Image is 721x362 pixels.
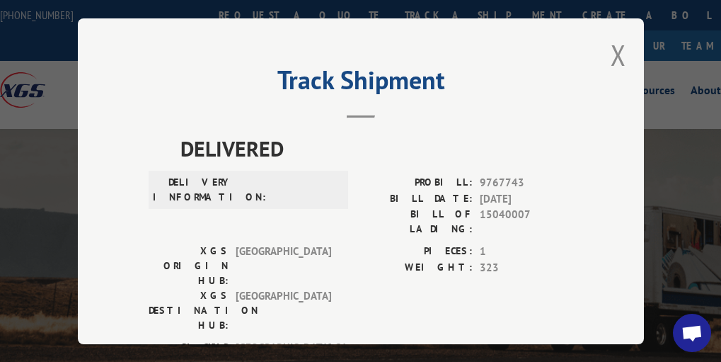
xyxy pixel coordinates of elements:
[180,132,573,164] span: DELIVERED
[149,244,229,288] label: XGS ORIGIN HUB:
[361,175,473,191] label: PROBILL:
[149,288,229,333] label: XGS DESTINATION HUB:
[480,244,573,260] span: 1
[480,207,573,237] span: 15040007
[236,244,331,288] span: [GEOGRAPHIC_DATA]
[361,244,473,260] label: PIECES:
[480,191,573,207] span: [DATE]
[480,175,573,191] span: 9767743
[361,259,473,276] label: WEIGHT:
[236,288,331,333] span: [GEOGRAPHIC_DATA]
[153,175,233,205] label: DELIVERY INFORMATION:
[361,191,473,207] label: BILL DATE:
[361,207,473,237] label: BILL OF LADING:
[611,36,626,74] button: Close modal
[149,70,573,97] h2: Track Shipment
[480,259,573,276] span: 323
[673,314,711,352] div: Open chat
